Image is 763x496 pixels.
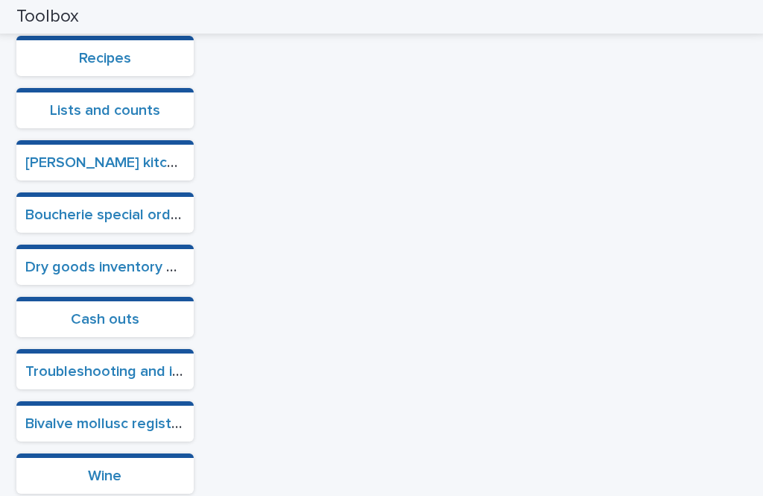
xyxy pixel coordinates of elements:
a: Troubleshooting and instructions [25,364,248,379]
a: Dry goods inventory and ordering [25,260,253,274]
a: Bivalve mollusc register [25,416,186,431]
a: Cash outs [71,312,139,327]
a: Lists and counts [50,103,160,118]
a: Wine [88,468,121,483]
a: Recipes [79,51,131,66]
a: [PERSON_NAME] kitchen ordering [25,155,253,170]
h2: Toolbox [16,6,79,28]
a: Boucherie special orders [25,207,192,222]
